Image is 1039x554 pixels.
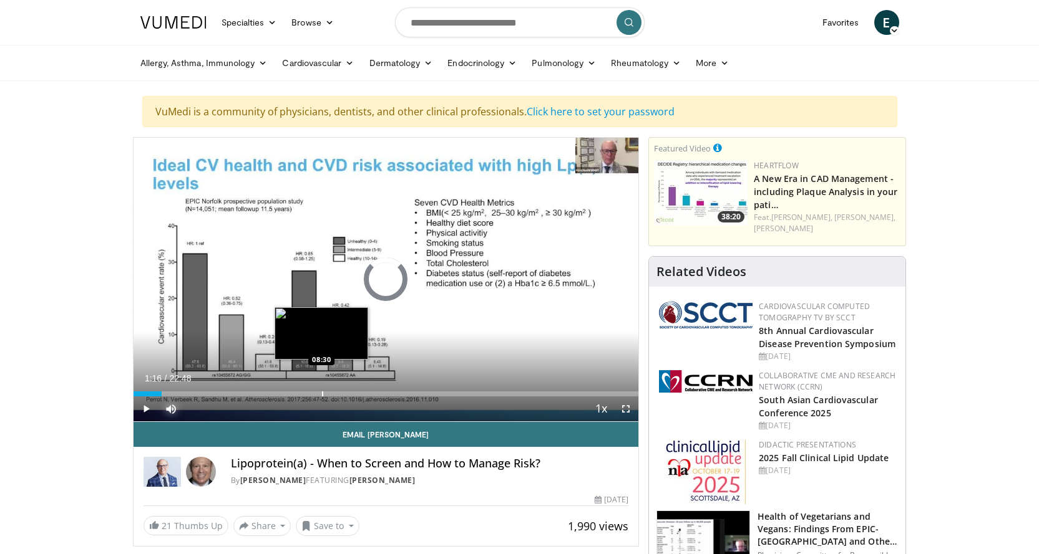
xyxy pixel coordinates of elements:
a: Heartflow [754,160,799,171]
a: South Asian Cardiovascular Conference 2025 [759,394,878,419]
button: Save to [296,516,359,536]
a: Endocrinology [440,50,524,75]
small: Featured Video [654,143,711,154]
a: Cardiovascular Computed Tomography TV by SCCT [759,301,870,323]
video-js: Video Player [134,138,639,422]
a: Cardiovascular [275,50,361,75]
a: Pulmonology [524,50,603,75]
a: Favorites [815,10,867,35]
a: Email [PERSON_NAME] [134,422,639,447]
div: Feat. [754,212,900,234]
img: VuMedi Logo [140,16,207,29]
span: 38:20 [718,211,744,222]
img: Dr. Robert S. Rosenson [144,457,181,487]
a: [PERSON_NAME], [771,212,832,222]
span: 21 [162,520,172,532]
div: [DATE] [759,351,895,362]
div: Didactic Presentations [759,439,895,451]
h4: Related Videos [656,264,746,279]
a: Browse [284,10,341,35]
a: [PERSON_NAME] [240,475,306,485]
button: Play [134,396,159,421]
button: Fullscreen [613,396,638,421]
div: [DATE] [595,494,628,505]
a: Rheumatology [603,50,688,75]
img: 738d0e2d-290f-4d89-8861-908fb8b721dc.150x105_q85_crop-smart_upscale.jpg [654,160,748,226]
div: [DATE] [759,465,895,476]
button: Share [233,516,291,536]
a: Allergy, Asthma, Immunology [133,50,275,75]
a: 38:20 [654,160,748,226]
a: More [688,50,736,75]
h3: Health of Vegetarians and Vegans: Findings From EPIC-[GEOGRAPHIC_DATA] and Othe… [758,510,898,548]
span: 1:16 [145,373,162,383]
a: E [874,10,899,35]
img: 51a70120-4f25-49cc-93a4-67582377e75f.png.150x105_q85_autocrop_double_scale_upscale_version-0.2.png [659,301,753,328]
a: A New Era in CAD Management - including Plaque Analysis in your pati… [754,173,897,211]
a: Collaborative CME and Research Network (CCRN) [759,370,895,392]
a: Dermatology [362,50,441,75]
button: Mute [159,396,183,421]
a: [PERSON_NAME] [754,223,813,234]
a: [PERSON_NAME], [834,212,895,222]
a: 8th Annual Cardiovascular Disease Prevention Symposium [759,325,895,350]
img: Avatar [186,457,216,487]
div: [DATE] [759,420,895,431]
button: Playback Rate [588,396,613,421]
div: VuMedi is a community of physicians, dentists, and other clinical professionals. [142,96,897,127]
input: Search topics, interventions [395,7,645,37]
img: image.jpeg [275,307,368,360]
div: Progress Bar [134,391,639,396]
a: 21 Thumbs Up [144,516,228,535]
div: By FEATURING [231,475,629,486]
a: [PERSON_NAME] [349,475,416,485]
a: Specialties [214,10,285,35]
a: 2025 Fall Clinical Lipid Update [759,452,889,464]
span: 1,990 views [568,518,628,533]
a: Click here to set your password [527,105,675,118]
img: a04ee3ba-8487-4636-b0fb-5e8d268f3737.png.150x105_q85_autocrop_double_scale_upscale_version-0.2.png [659,370,753,393]
img: d65bce67-f81a-47c5-b47d-7b8806b59ca8.jpg.150x105_q85_autocrop_double_scale_upscale_version-0.2.jpg [666,439,746,505]
span: 22:48 [169,373,191,383]
h4: Lipoprotein(a) - When to Screen and How to Manage Risk? [231,457,629,470]
span: / [165,373,167,383]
